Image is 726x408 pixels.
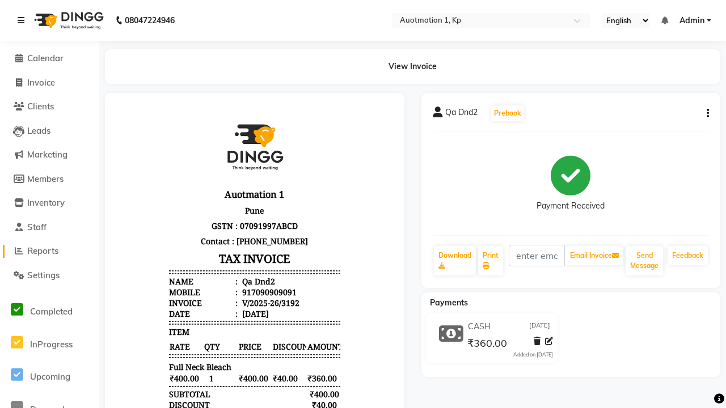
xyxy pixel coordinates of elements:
[467,337,507,352] span: ₹360.00
[119,193,121,204] span: :
[192,295,224,306] div: ₹40.00
[192,317,224,328] div: ₹27.46
[53,204,121,215] div: Date
[191,268,224,280] span: ₹360.00
[509,245,565,266] input: enter email
[122,268,155,280] span: ₹400.00
[3,125,96,138] a: Leads
[53,82,224,99] h3: Auotmation 1
[87,236,121,248] span: QTY
[156,268,189,280] span: ₹40.00
[537,200,605,212] div: Payment Received
[30,371,70,382] span: Upcoming
[27,125,50,136] span: Leads
[3,221,96,234] a: Staff
[192,349,224,360] div: ₹360.00
[529,321,550,333] span: [DATE]
[53,99,224,114] p: Pune
[27,77,55,88] span: Invoice
[513,351,553,359] div: Added on [DATE]
[53,306,69,317] div: NET
[445,107,478,122] span: Qa Dnd2
[192,284,224,295] div: ₹400.00
[53,193,121,204] div: Invoice
[27,222,47,232] span: Staff
[53,328,90,338] div: ( )
[125,5,175,36] b: 08047224946
[122,236,155,248] span: PRICE
[53,380,224,391] div: Generated By : at [DATE]
[156,236,189,248] span: DISCOUNT
[53,349,69,360] div: Paid
[27,53,64,63] span: Calendar
[192,328,224,338] div: ₹27.46
[3,52,96,65] a: Calendar
[3,148,96,161] a: Marketing
[468,321,491,333] span: CASH
[27,270,60,280] span: Settings
[53,222,73,233] span: ITEM
[124,193,183,204] div: V/2025-26/3192
[53,236,86,248] span: RATE
[3,173,96,186] a: Members
[75,317,86,328] span: 9%
[192,306,224,317] div: ₹305.08
[3,269,96,282] a: Settings
[3,100,96,113] a: Clients
[27,197,65,208] span: Inventory
[27,173,64,184] span: Members
[679,15,704,27] span: Admin
[491,105,524,121] button: Prebook
[53,295,94,306] div: DISCOUNT
[27,101,54,112] span: Clients
[53,257,115,268] span: Full Neck Bleach
[3,197,96,210] a: Inventory
[53,129,224,144] p: Contact : [PHONE_NUMBER]
[53,172,121,182] div: Name
[135,380,161,391] span: Admin
[565,246,623,265] button: Email Invoice
[53,284,94,295] div: SUBTOTAL
[30,339,73,350] span: InProgress
[53,182,121,193] div: Mobile
[76,328,87,338] span: 9%
[124,172,159,182] div: Qa Dnd2
[124,182,180,193] div: 917090909091
[53,369,224,380] p: Please visit again !
[430,297,468,308] span: Payments
[191,236,224,248] span: AMOUNT
[53,114,224,129] p: GSTN : 07091997ABCD
[96,9,181,79] img: logo_dingg.jpg
[192,338,224,349] div: ₹360.00
[119,204,121,215] span: :
[478,246,503,275] a: Print
[53,338,109,349] div: GRAND TOTAL
[626,246,663,275] button: Send Message
[53,317,89,328] div: ( )
[119,182,121,193] span: :
[434,246,476,275] a: Download
[30,306,73,317] span: Completed
[53,317,73,328] span: SGST
[119,172,121,182] span: :
[3,245,96,258] a: Reports
[87,268,121,280] span: 1
[53,268,86,280] span: ₹400.00
[105,49,720,84] div: View Invoice
[53,328,73,338] span: CGST
[668,246,708,265] a: Feedback
[124,204,153,215] div: [DATE]
[29,5,107,36] img: logo
[53,144,224,164] h3: TAX INVOICE
[27,245,58,256] span: Reports
[3,76,96,90] a: Invoice
[27,149,67,160] span: Marketing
